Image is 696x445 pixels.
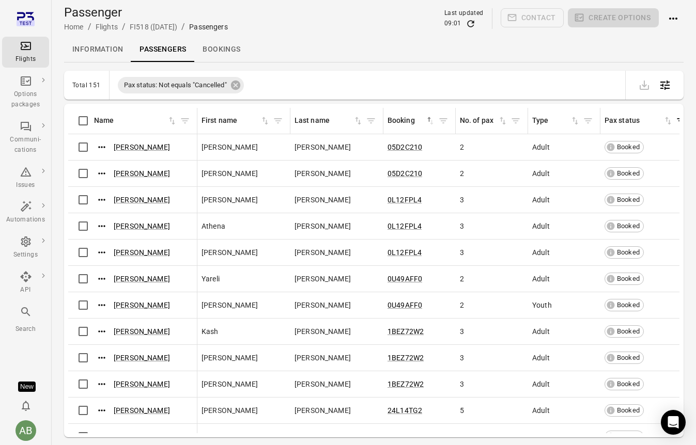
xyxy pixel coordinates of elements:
[94,192,110,208] button: Actions
[466,19,476,29] button: Refresh data
[613,195,643,205] span: Booked
[295,142,351,152] span: [PERSON_NAME]
[114,327,170,336] a: [PERSON_NAME]
[295,405,351,416] span: [PERSON_NAME]
[363,113,379,129] span: Filter by last name
[661,410,686,435] div: Open Intercom Messenger
[114,380,170,388] a: [PERSON_NAME]
[64,37,131,62] a: Information
[202,379,258,389] span: [PERSON_NAME]
[202,300,258,310] span: [PERSON_NAME]
[295,432,351,442] span: [PERSON_NAME]
[568,8,659,29] span: Please make a selection to create an option package
[580,113,596,129] button: Filter by type
[663,8,684,29] button: Actions
[94,245,110,260] button: Actions
[634,80,655,89] span: Please make a selection to export
[202,115,270,126] span: First name
[64,4,228,21] h1: Passenger
[6,285,45,295] div: API
[532,432,550,442] span: Adult
[202,115,270,126] div: Sort by first name in ascending order
[6,135,45,155] div: Communi-cations
[2,267,49,298] a: API
[94,218,110,234] button: Actions
[444,8,484,19] div: Last updated
[532,379,550,389] span: Adult
[605,115,663,126] div: Pax status
[532,405,550,416] span: Adult
[501,8,564,29] span: Please make a selection to create communications
[388,354,424,362] a: 1BEZ72W2
[673,113,689,129] button: Filter by pax status
[94,139,110,155] button: Actions
[460,247,464,258] span: 3
[613,326,643,337] span: Booked
[532,115,580,126] div: Sort by type in ascending order
[295,353,351,363] span: [PERSON_NAME]
[122,21,126,33] li: /
[202,353,258,363] span: [PERSON_NAME]
[295,221,351,231] span: [PERSON_NAME]
[613,142,643,152] span: Booked
[6,89,45,110] div: Options packages
[605,115,673,126] div: Sort by pax status in ascending order
[64,21,228,33] nav: Breadcrumbs
[194,37,249,62] a: Bookings
[202,432,258,442] span: [PERSON_NAME]
[388,301,422,309] a: 0U49AFF0
[460,195,464,205] span: 3
[460,379,464,389] span: 3
[460,115,508,126] span: No. of pax
[532,353,550,363] span: Adult
[202,115,260,126] div: First name
[64,23,84,31] a: Home
[460,353,464,363] span: 3
[96,23,118,31] a: Flights
[613,353,643,363] span: Booked
[114,301,170,309] a: [PERSON_NAME]
[118,80,233,90] span: Pax status: Not equals "Cancelled"
[2,72,49,113] a: Options packages
[532,168,550,179] span: Adult
[131,37,194,62] a: Passengers
[532,326,550,337] span: Adult
[613,432,643,442] span: Booked
[388,327,424,336] a: 1BEZ72W2
[388,115,436,126] div: Sort by booking in descending order
[655,75,675,96] button: Open table configuration
[94,115,167,126] div: Name
[436,113,451,129] span: Filter by booking
[460,274,464,284] span: 2
[613,274,643,284] span: Booked
[114,354,170,362] a: [PERSON_NAME]
[11,416,40,445] button: Aslaug Bjarnadottir
[6,324,45,335] div: Search
[2,37,49,68] a: Flights
[270,113,286,129] span: Filter by first name
[295,115,353,126] div: Last name
[114,433,170,441] a: [PERSON_NAME]
[460,221,464,231] span: 3
[177,113,193,129] button: Filter by name
[295,300,351,310] span: [PERSON_NAME]
[114,222,170,230] a: [PERSON_NAME]
[114,196,170,204] a: [PERSON_NAME]
[295,326,351,337] span: [PERSON_NAME]
[94,350,110,365] button: Actions
[114,248,170,257] a: [PERSON_NAME]
[130,23,177,31] a: FI518 ([DATE])
[16,395,36,416] button: Notifications
[118,77,244,93] div: Pax status: Not equals "Cancelled"
[613,168,643,179] span: Booked
[94,115,177,126] span: Name
[94,115,177,126] div: Sort by name in ascending order
[532,300,552,310] span: Youth
[181,21,185,33] li: /
[64,37,684,62] div: Local navigation
[94,324,110,339] button: Actions
[202,405,258,416] span: [PERSON_NAME]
